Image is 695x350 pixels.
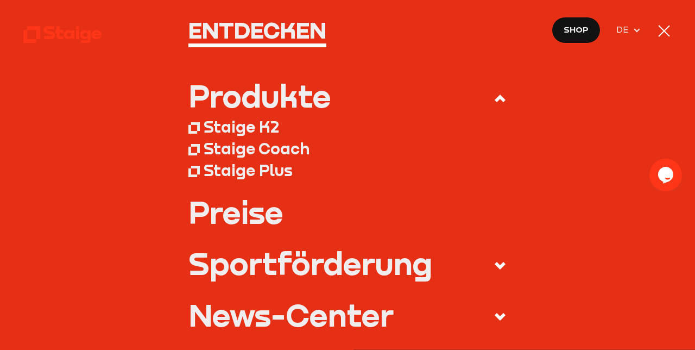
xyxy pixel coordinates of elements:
[188,138,507,160] a: Staige Coach
[564,23,589,36] span: Shop
[552,17,601,43] a: Shop
[188,197,507,228] a: Preise
[188,116,507,138] a: Staige K2
[188,160,507,182] a: Staige Plus
[188,80,331,111] div: Produkte
[204,117,279,137] div: Staige K2
[204,161,293,180] div: Staige Plus
[649,159,684,191] iframe: chat widget
[188,299,394,330] div: News-Center
[188,248,432,279] div: Sportförderung
[204,139,309,159] div: Staige Coach
[616,23,633,36] span: DE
